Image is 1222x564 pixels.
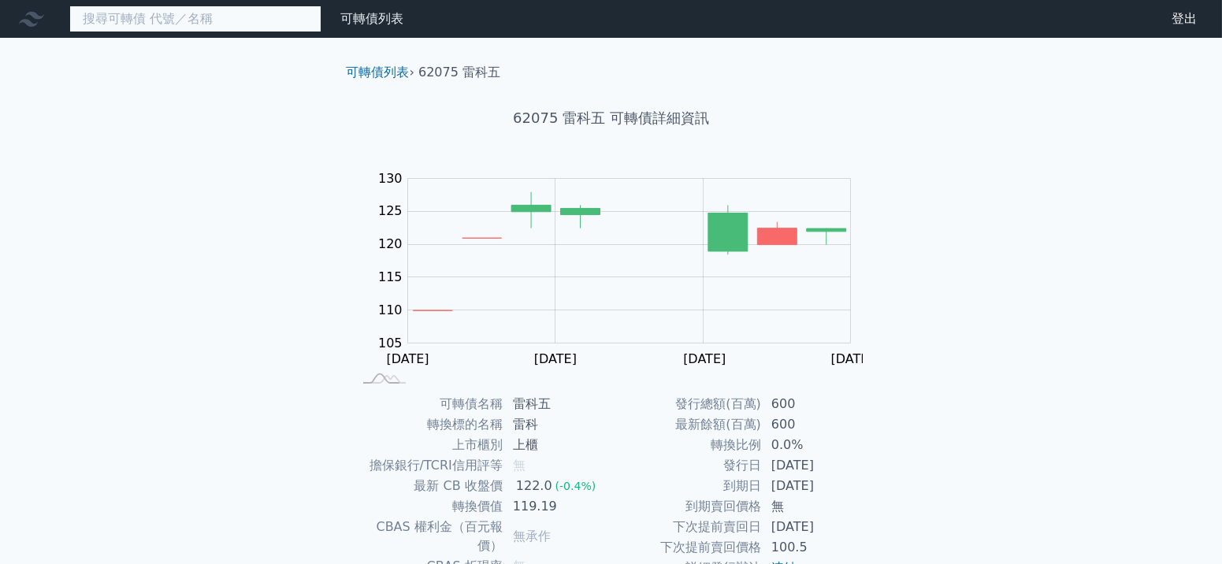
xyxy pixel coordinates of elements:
td: 到期賣回價格 [611,496,762,517]
td: 無 [762,496,870,517]
tspan: 130 [378,171,403,186]
td: 發行總額(百萬) [611,394,762,414]
td: 擔保銀行/TCRI信用評等 [353,455,503,476]
input: 搜尋可轉債 代號／名稱 [69,6,321,32]
tspan: 105 [378,336,403,351]
td: CBAS 權利金（百元報價） [353,517,503,556]
tspan: 110 [378,302,403,317]
tspan: 125 [378,203,403,218]
span: 無 [513,458,526,473]
h1: 62075 雷科五 可轉債詳細資訊 [334,107,889,129]
td: 0.0% [762,435,870,455]
td: 600 [762,394,870,414]
td: 可轉債名稱 [353,394,503,414]
td: 下次提前賣回價格 [611,537,762,558]
tspan: [DATE] [534,351,577,366]
td: 119.19 [503,496,611,517]
li: 62075 雷科五 [418,63,500,82]
td: 上櫃 [503,435,611,455]
g: Chart [370,171,875,367]
td: 下次提前賣回日 [611,517,762,537]
td: 發行日 [611,455,762,476]
td: [DATE] [762,517,870,537]
span: 無承作 [513,529,551,544]
td: 到期日 [611,476,762,496]
li: › [347,63,414,82]
td: 轉換比例 [611,435,762,455]
td: 最新餘額(百萬) [611,414,762,435]
span: (-0.4%) [555,480,596,492]
td: [DATE] [762,455,870,476]
td: 雷科五 [503,394,611,414]
tspan: 115 [378,269,403,284]
tspan: 120 [378,236,403,251]
tspan: [DATE] [683,351,726,366]
a: 可轉債列表 [340,11,403,26]
td: 轉換標的名稱 [353,414,503,435]
td: 雷科 [503,414,611,435]
div: 122.0 [513,477,555,495]
g: Series [413,192,846,310]
td: 上市櫃別 [353,435,503,455]
tspan: [DATE] [387,351,429,366]
td: 轉換價值 [353,496,503,517]
a: 登出 [1159,6,1209,32]
td: 最新 CB 收盤價 [353,476,503,496]
a: 可轉債列表 [347,65,410,80]
td: 100.5 [762,537,870,558]
td: [DATE] [762,476,870,496]
td: 600 [762,414,870,435]
tspan: [DATE] [831,351,874,366]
